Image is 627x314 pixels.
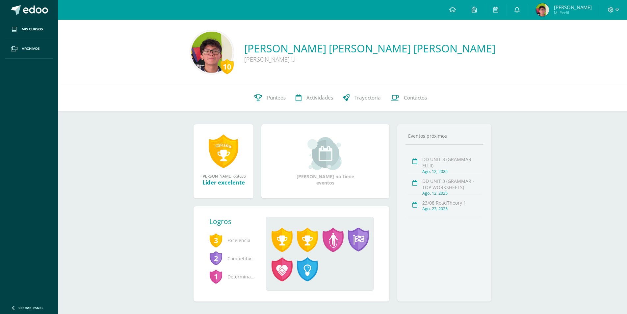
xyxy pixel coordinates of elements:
div: DD UNIT 3 (GRAMMAR - ELLII) [422,156,481,169]
div: Ago. 12, 2025 [422,190,481,196]
img: event_small.png [307,137,343,170]
span: Actividades [306,94,333,101]
span: Competitividad [209,249,255,268]
a: Mis cursos [5,20,53,39]
span: 1 [209,269,222,284]
a: Contactos [386,85,432,111]
div: Eventos próximos [405,133,483,139]
div: Líder excelente [200,179,247,186]
div: DD UNIT 3 (GRAMMAR - TOP WORKSHEETS) [422,178,481,190]
div: 10 [221,59,234,74]
a: Trayectoria [338,85,386,111]
div: [PERSON_NAME] U [244,55,442,63]
div: Ago. 23, 2025 [422,206,481,212]
span: Contactos [404,94,427,101]
span: Punteos [267,94,286,101]
div: Logros [209,217,261,226]
img: 92ea0d8c7df05cfc06e3fb8b759d2e58.png [536,3,549,16]
span: Mis cursos [22,27,43,32]
img: 1811773324429b0e002adfe24825ae68.png [191,32,232,73]
span: Excelencia [209,231,255,249]
a: Archivos [5,39,53,59]
span: Determinación [209,268,255,286]
span: Mi Perfil [554,10,592,15]
a: Actividades [291,85,338,111]
span: Cerrar panel [18,305,43,310]
div: Ago. 12, 2025 [422,169,481,174]
span: 2 [209,251,222,266]
a: [PERSON_NAME] [PERSON_NAME] [PERSON_NAME] [244,41,495,55]
span: Trayectoria [354,94,381,101]
div: [PERSON_NAME] no tiene eventos [293,137,358,186]
span: 3 [209,233,222,248]
div: 23/08 ReadTheory 1 [422,200,481,206]
span: Archivos [22,46,39,51]
div: [PERSON_NAME] obtuvo [200,173,247,179]
span: [PERSON_NAME] [554,4,592,11]
a: Punteos [249,85,291,111]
